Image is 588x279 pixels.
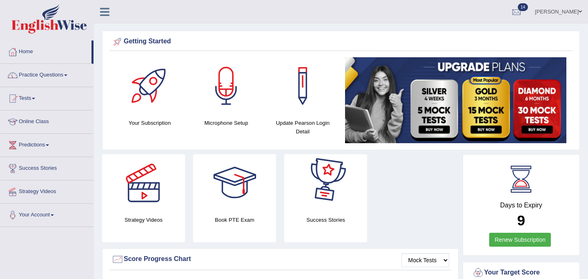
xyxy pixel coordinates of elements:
a: Tests [0,87,94,108]
h4: Success Stories [284,216,367,224]
a: Predictions [0,134,94,154]
a: Success Stories [0,157,94,178]
div: Your Target Score [472,267,571,279]
a: Home [0,40,91,61]
b: 9 [517,212,525,228]
h4: Microphone Setup [192,119,260,127]
a: Strategy Videos [0,180,94,201]
div: Getting Started [111,36,570,48]
a: Your Account [0,204,94,224]
a: Renew Subscription [489,233,551,247]
h4: Days to Expiry [472,202,571,209]
a: Practice Questions [0,64,94,84]
span: 14 [518,3,528,11]
div: Score Progress Chart [111,253,449,265]
h4: Your Subscription [116,119,184,127]
h4: Book PTE Exam [193,216,276,224]
a: Online Class [0,110,94,131]
h4: Strategy Videos [102,216,185,224]
img: small5.jpg [345,57,566,143]
h4: Update Pearson Login Detail [269,119,337,136]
